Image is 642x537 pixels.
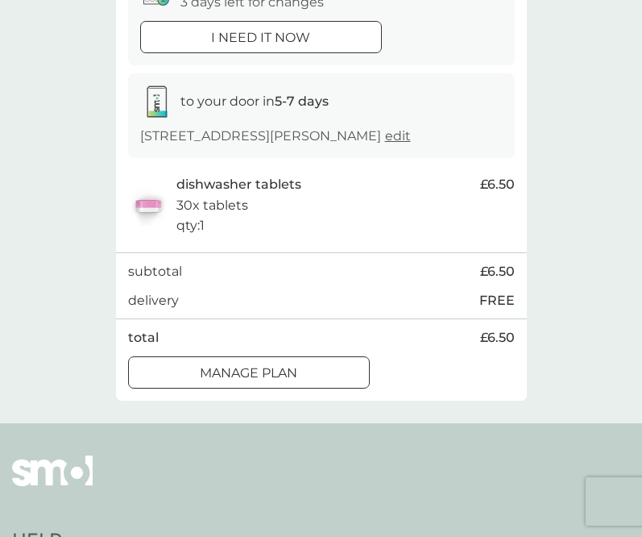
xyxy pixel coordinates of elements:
a: edit [385,128,411,144]
p: delivery [128,290,179,311]
p: subtotal [128,261,182,282]
p: FREE [479,290,515,311]
span: £6.50 [480,261,515,282]
p: 30x tablets [176,195,248,216]
span: to your door in [180,94,329,109]
p: Manage plan [200,363,297,384]
p: [STREET_ADDRESS][PERSON_NAME] [140,126,411,147]
p: total [128,327,159,348]
p: qty : 1 [176,215,205,236]
span: £6.50 [480,174,515,195]
img: smol [12,456,93,510]
strong: 5-7 days [275,94,329,109]
span: £6.50 [480,327,515,348]
p: dishwasher tablets [176,174,301,195]
button: Manage plan [128,356,370,389]
button: i need it now [140,21,382,53]
p: i need it now [211,27,310,48]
